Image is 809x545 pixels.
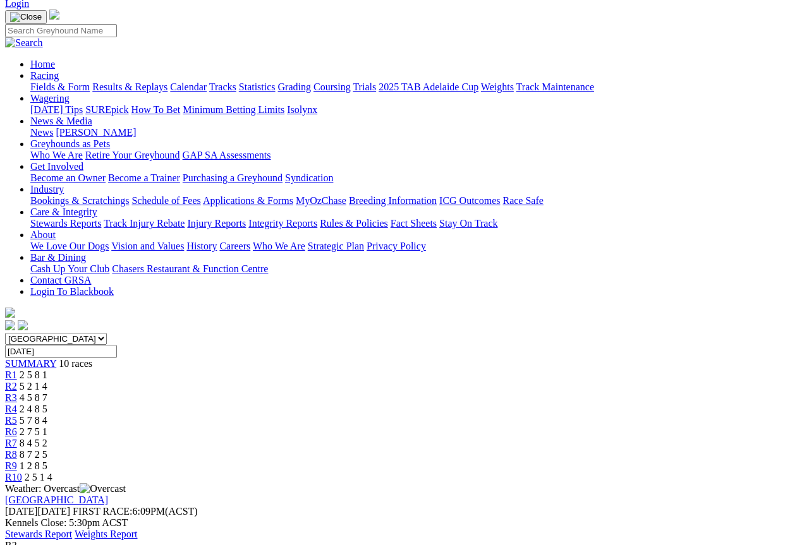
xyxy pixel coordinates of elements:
a: History [186,241,217,251]
a: Calendar [170,81,207,92]
span: [DATE] [5,506,70,517]
div: Industry [30,195,804,207]
a: Grading [278,81,311,92]
a: Results & Replays [92,81,167,92]
div: Bar & Dining [30,263,804,275]
span: 2 4 8 5 [20,404,47,414]
a: Weights [481,81,514,92]
a: Who We Are [253,241,305,251]
a: Strategic Plan [308,241,364,251]
span: 2 5 1 4 [25,472,52,482]
span: 5 2 1 4 [20,381,47,392]
a: Schedule of Fees [131,195,200,206]
a: Home [30,59,55,69]
img: logo-grsa-white.png [5,308,15,318]
a: Who We Are [30,150,83,160]
a: Rules & Policies [320,218,388,229]
a: Retire Your Greyhound [85,150,180,160]
a: R8 [5,449,17,460]
span: 2 7 5 1 [20,426,47,437]
a: Weights Report [75,529,138,539]
a: R6 [5,426,17,437]
a: R10 [5,472,22,482]
div: Wagering [30,104,804,116]
a: News [30,127,53,138]
div: Greyhounds as Pets [30,150,804,161]
a: Stewards Reports [30,218,101,229]
span: 5 7 8 4 [20,415,47,426]
a: Injury Reports [187,218,246,229]
img: twitter.svg [18,320,28,330]
a: How To Bet [131,104,181,115]
a: Tracks [209,81,236,92]
a: Wagering [30,93,70,104]
a: Industry [30,184,64,195]
a: Track Injury Rebate [104,218,185,229]
a: Login To Blackbook [30,286,114,297]
a: Become a Trainer [108,172,180,183]
a: Cash Up Your Club [30,263,109,274]
a: Trials [353,81,376,92]
input: Select date [5,345,117,358]
a: Vision and Values [111,241,184,251]
span: 4 5 8 7 [20,392,47,403]
button: Toggle navigation [5,10,47,24]
a: Bar & Dining [30,252,86,263]
a: [GEOGRAPHIC_DATA] [5,494,108,505]
input: Search [5,24,117,37]
span: 1 2 8 5 [20,460,47,471]
a: Track Maintenance [516,81,594,92]
div: About [30,241,804,252]
a: MyOzChase [296,195,346,206]
a: SUREpick [85,104,128,115]
span: 2 5 8 1 [20,369,47,380]
a: Fields & Form [30,81,90,92]
a: [PERSON_NAME] [56,127,136,138]
a: SUMMARY [5,358,56,369]
a: Greyhounds as Pets [30,138,110,149]
span: 10 races [59,358,92,369]
a: R2 [5,381,17,392]
span: Weather: Overcast [5,483,126,494]
a: Integrity Reports [248,218,317,229]
img: logo-grsa-white.png [49,9,59,20]
a: News & Media [30,116,92,126]
img: facebook.svg [5,320,15,330]
a: Minimum Betting Limits [183,104,284,115]
span: R4 [5,404,17,414]
a: [DATE] Tips [30,104,83,115]
div: Care & Integrity [30,218,804,229]
a: Stay On Track [439,218,497,229]
a: Stewards Report [5,529,72,539]
img: Search [5,37,43,49]
a: Syndication [285,172,333,183]
a: Statistics [239,81,276,92]
span: 6:09PM(ACST) [73,506,198,517]
img: Overcast [80,483,126,494]
a: About [30,229,56,240]
a: 2025 TAB Adelaide Cup [379,81,478,92]
a: We Love Our Dogs [30,241,109,251]
a: Care & Integrity [30,207,97,217]
a: Get Involved [30,161,83,172]
a: R3 [5,392,17,403]
a: Breeding Information [349,195,437,206]
a: R7 [5,438,17,448]
a: R1 [5,369,17,380]
span: 8 7 2 5 [20,449,47,460]
a: R9 [5,460,17,471]
a: Fact Sheets [391,218,437,229]
a: Applications & Forms [203,195,293,206]
div: Racing [30,81,804,93]
a: Privacy Policy [367,241,426,251]
span: 8 4 5 2 [20,438,47,448]
a: Chasers Restaurant & Function Centre [112,263,268,274]
img: Close [10,12,42,22]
